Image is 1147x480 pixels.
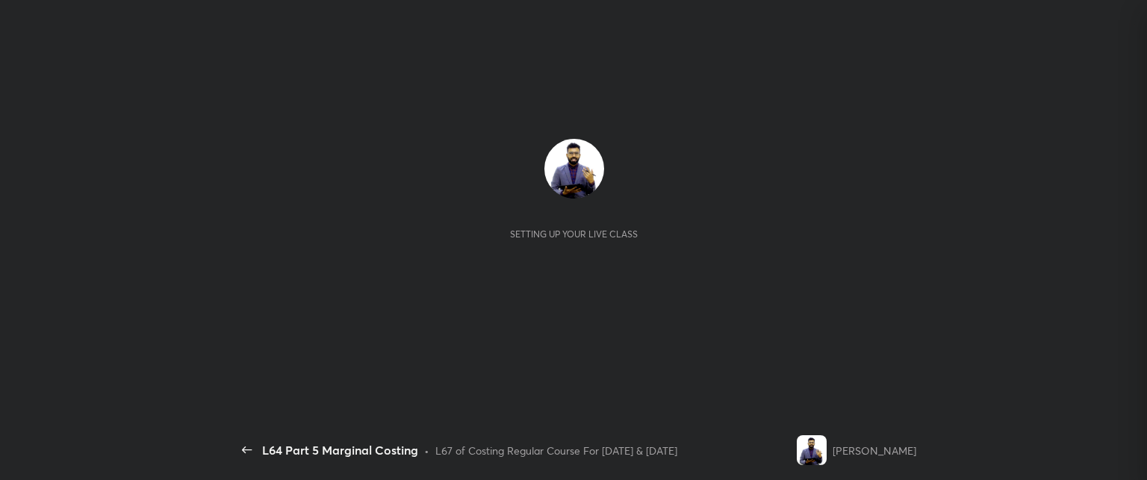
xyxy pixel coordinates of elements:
img: 78d879e9ade943c4a63fa74a256d960a.jpg [797,435,827,465]
div: L67 of Costing Regular Course For [DATE] & [DATE] [435,443,677,458]
div: • [424,443,429,458]
img: 78d879e9ade943c4a63fa74a256d960a.jpg [544,139,604,199]
div: L64 Part 5 Marginal Costing [262,441,418,459]
div: Setting up your live class [510,228,638,240]
div: [PERSON_NAME] [833,443,916,458]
